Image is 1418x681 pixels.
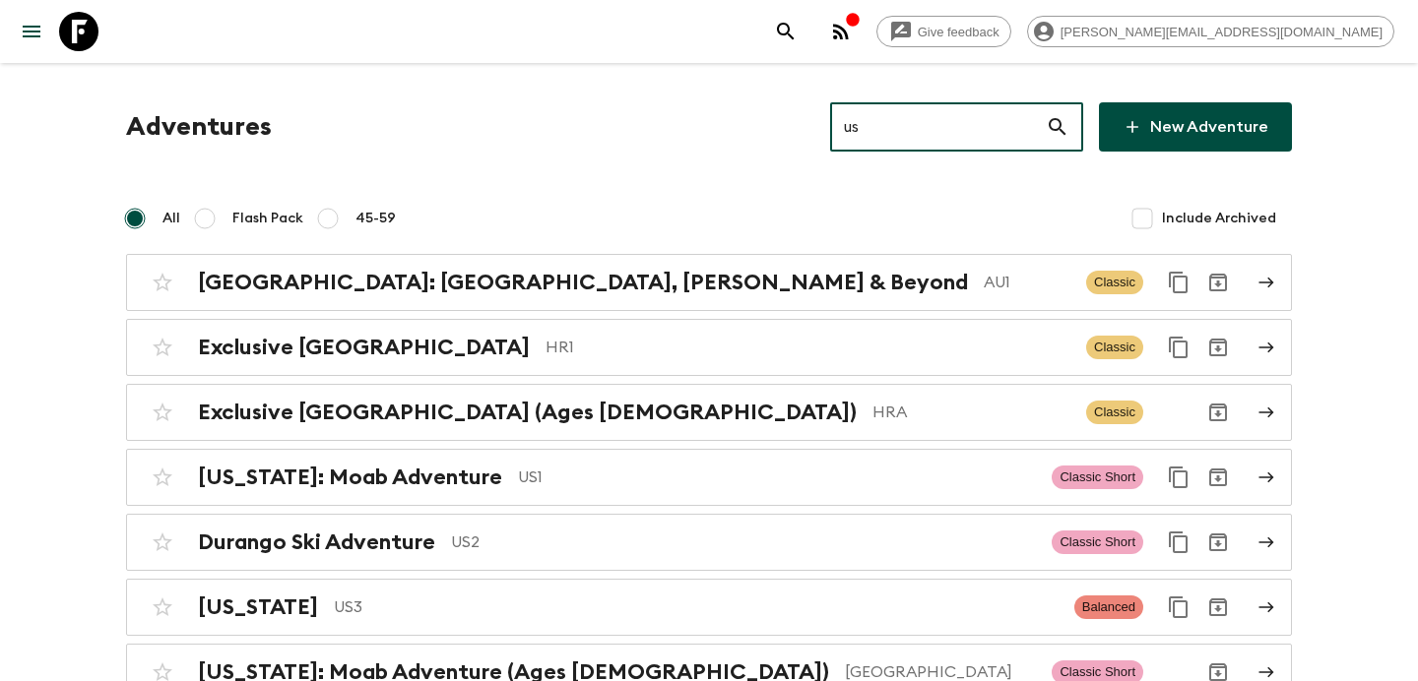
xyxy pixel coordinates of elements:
span: Flash Pack [232,209,303,228]
a: Give feedback [876,16,1011,47]
h2: Exclusive [GEOGRAPHIC_DATA] (Ages [DEMOGRAPHIC_DATA]) [198,400,857,425]
button: Archive [1198,458,1238,497]
span: Classic [1086,401,1143,424]
span: Include Archived [1162,209,1276,228]
a: [GEOGRAPHIC_DATA]: [GEOGRAPHIC_DATA], [PERSON_NAME] & BeyondAU1ClassicDuplicate for 45-59Archive [126,254,1292,311]
span: Give feedback [907,25,1010,39]
button: Archive [1198,588,1238,627]
a: Exclusive [GEOGRAPHIC_DATA]HR1ClassicDuplicate for 45-59Archive [126,319,1292,376]
a: [US_STATE]: Moab AdventureUS1Classic ShortDuplicate for 45-59Archive [126,449,1292,506]
span: Classic [1086,271,1143,294]
button: Duplicate for 45-59 [1159,588,1198,627]
h2: [US_STATE]: Moab Adventure [198,464,502,490]
button: Duplicate for 45-59 [1159,263,1198,302]
p: US2 [451,530,1036,554]
h2: Exclusive [GEOGRAPHIC_DATA] [198,335,530,360]
h2: [GEOGRAPHIC_DATA]: [GEOGRAPHIC_DATA], [PERSON_NAME] & Beyond [198,270,968,295]
a: [US_STATE]US3BalancedDuplicate for 45-59Archive [126,579,1292,636]
p: US3 [334,595,1059,619]
span: Balanced [1074,595,1143,619]
a: Durango Ski AdventureUS2Classic ShortDuplicate for 45-59Archive [126,514,1292,571]
button: Archive [1198,523,1238,562]
button: Archive [1198,328,1238,367]
button: search adventures [766,12,806,51]
span: Classic Short [1052,465,1143,489]
span: All [162,209,180,228]
p: HR1 [546,336,1070,359]
h2: Durango Ski Adventure [198,529,435,555]
div: [PERSON_NAME][EMAIL_ADDRESS][DOMAIN_NAME] [1027,16,1394,47]
p: US1 [518,465,1036,489]
a: New Adventure [1099,102,1292,152]
h1: Adventures [126,107,272,147]
h2: [US_STATE] [198,594,318,620]
p: HRA [872,401,1070,424]
button: Duplicate for 45-59 [1159,328,1198,367]
span: Classic [1086,336,1143,359]
button: menu [12,12,51,51]
span: Classic Short [1052,530,1143,554]
a: Exclusive [GEOGRAPHIC_DATA] (Ages [DEMOGRAPHIC_DATA])HRAClassicArchive [126,384,1292,441]
span: [PERSON_NAME][EMAIL_ADDRESS][DOMAIN_NAME] [1050,25,1393,39]
input: e.g. AR1, Argentina [830,99,1046,155]
button: Archive [1198,393,1238,432]
button: Archive [1198,263,1238,302]
button: Duplicate for 45-59 [1159,523,1198,562]
p: AU1 [984,271,1070,294]
button: Duplicate for 45-59 [1159,458,1198,497]
span: 45-59 [355,209,396,228]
